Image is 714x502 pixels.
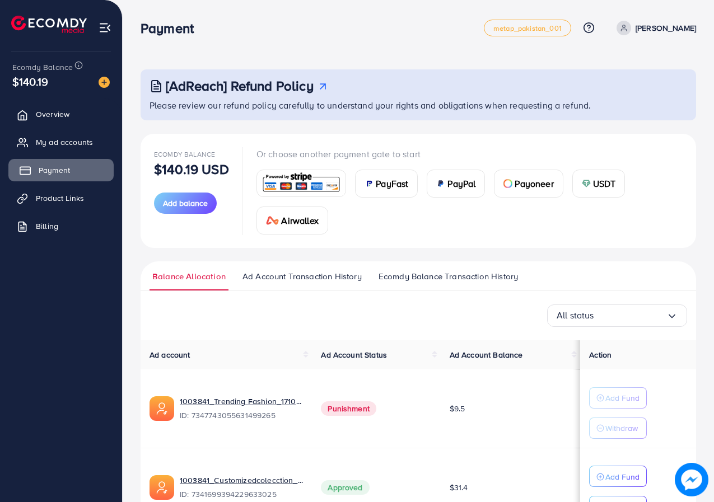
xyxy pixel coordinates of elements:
[636,21,696,35] p: [PERSON_NAME]
[675,463,708,496] img: image
[593,177,616,190] span: USDT
[605,421,638,435] p: Withdraw
[256,147,683,161] p: Or choose another payment gate to start
[594,307,666,324] input: Search for option
[180,410,303,421] span: ID: 7347743055631499265
[321,401,376,416] span: Punishment
[572,170,626,198] a: cardUSDT
[260,171,343,195] img: card
[99,21,111,34] img: menu
[450,349,523,360] span: Ad Account Balance
[605,470,640,484] p: Add Fund
[493,25,562,32] span: metap_pakistan_001
[589,349,612,360] span: Action
[494,170,563,198] a: cardPayoneer
[154,162,229,176] p: $140.19 USD
[36,220,58,232] span: Billing
[36,137,93,148] span: My ad accounts
[8,103,114,125] a: Overview
[99,77,110,88] img: image
[180,396,303,407] a: 1003841_Trending Fashion_1710779767967
[589,417,647,439] button: Withdraw
[376,177,408,190] span: PayFast
[163,198,208,209] span: Add balance
[256,170,347,197] a: card
[447,177,475,190] span: PayPal
[36,193,84,204] span: Product Links
[589,387,647,409] button: Add Fund
[503,179,512,188] img: card
[8,159,114,181] a: Payment
[154,193,217,214] button: Add balance
[589,466,647,487] button: Add Fund
[180,475,303,486] a: 1003841_Customizedcolecction_1709372613954
[557,307,594,324] span: All status
[180,489,303,500] span: ID: 7341699394229633025
[547,304,687,327] div: Search for option
[515,177,553,190] span: Payoneer
[281,214,318,227] span: Airwallex
[180,396,303,421] div: <span class='underline'>1003841_Trending Fashion_1710779767967</span></br>7347743055631499265
[484,20,571,36] a: metap_pakistan_001
[152,270,226,283] span: Balance Allocation
[154,149,215,159] span: Ecomdy Balance
[150,98,689,112] p: Please review our refund policy carefully to understand your rights and obligations when requesti...
[450,482,468,493] span: $31.4
[8,215,114,237] a: Billing
[365,179,374,188] img: card
[150,475,174,500] img: ic-ads-acc.e4c84228.svg
[266,216,279,225] img: card
[436,179,445,188] img: card
[612,21,696,35] a: [PERSON_NAME]
[150,396,174,421] img: ic-ads-acc.e4c84228.svg
[379,270,518,283] span: Ecomdy Balance Transaction History
[36,109,69,120] span: Overview
[150,349,190,360] span: Ad account
[242,270,362,283] span: Ad Account Transaction History
[256,207,328,234] a: cardAirwallex
[12,62,73,73] span: Ecomdy Balance
[321,480,369,495] span: Approved
[180,475,303,500] div: <span class='underline'>1003841_Customizedcolecction_1709372613954</span></br>7341699394229633025
[321,349,387,360] span: Ad Account Status
[12,73,48,90] span: $140.19
[39,165,70,176] span: Payment
[450,403,465,414] span: $9.5
[141,20,203,36] h3: Payment
[166,78,314,94] h3: [AdReach] Refund Policy
[11,16,87,33] img: logo
[8,187,114,209] a: Product Links
[427,170,485,198] a: cardPayPal
[8,131,114,153] a: My ad accounts
[355,170,418,198] a: cardPayFast
[605,391,640,405] p: Add Fund
[582,179,591,188] img: card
